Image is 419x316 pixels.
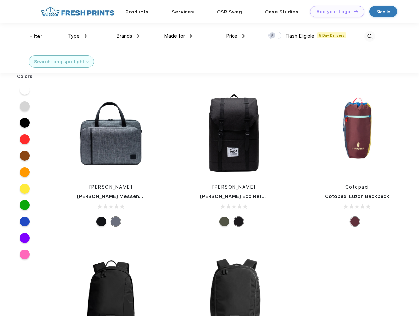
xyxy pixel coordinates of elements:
span: Made for [164,33,185,39]
a: [PERSON_NAME] [212,184,256,190]
img: func=resize&h=266 [67,90,155,177]
a: [PERSON_NAME] [89,184,133,190]
a: Products [125,9,149,15]
div: Surprise [350,217,360,226]
img: dropdown.png [242,34,245,38]
div: Colors [12,73,37,80]
div: Add your Logo [316,9,350,14]
div: Filter [29,33,43,40]
span: Type [68,33,80,39]
div: Search: bag spotlight [34,58,85,65]
div: Black [234,217,244,226]
img: fo%20logo%202.webp [39,6,116,17]
a: Cotopaxi [345,184,369,190]
img: DT [354,10,358,13]
img: dropdown.png [137,34,139,38]
span: Price [226,33,237,39]
img: dropdown.png [190,34,192,38]
a: [PERSON_NAME] Messenger [77,193,148,199]
div: Raven Crosshatch [111,217,121,226]
div: Black [96,217,106,226]
span: 5 Day Delivery [317,32,346,38]
a: Sign in [369,6,397,17]
span: Flash Eligible [285,33,314,39]
a: Cotopaxi Luzon Backpack [325,193,389,199]
img: func=resize&h=266 [190,90,278,177]
div: Forest [219,217,229,226]
img: desktop_search.svg [364,31,375,42]
a: [PERSON_NAME] Eco Retreat 15" Computer Backpack [200,193,334,199]
span: Brands [116,33,132,39]
img: func=resize&h=266 [313,90,401,177]
div: Sign in [376,8,390,15]
img: filter_cancel.svg [86,61,89,63]
img: dropdown.png [85,34,87,38]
